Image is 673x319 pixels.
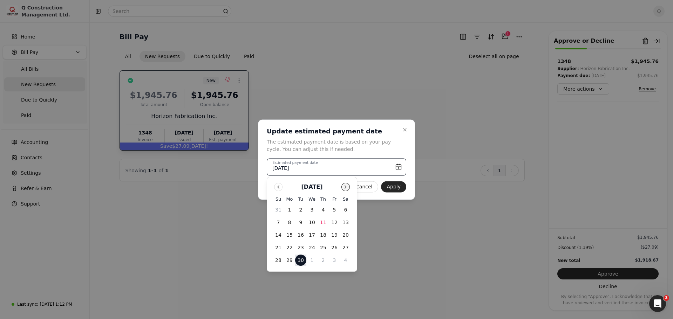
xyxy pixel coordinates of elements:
[295,255,306,266] button: 30
[267,138,398,153] p: The estimated payment date is based on your pay cycle. You can adjust this if needed.
[301,183,323,191] div: [DATE]
[340,204,351,215] button: 6
[295,204,306,215] button: 2
[273,255,284,266] button: 28
[273,204,284,215] button: 31
[272,160,318,166] label: Estimated payment date
[284,229,295,241] button: 15
[350,181,378,192] button: Cancel
[318,229,329,241] button: 18
[306,242,318,253] button: 24
[284,195,295,203] th: Monday
[318,195,329,203] th: Thursday
[318,255,329,266] button: 2
[273,217,284,228] button: 7
[318,204,329,215] button: 4
[340,229,351,241] button: 20
[306,229,318,241] button: 17
[306,195,318,203] th: Wednesday
[274,183,283,191] button: Go to previous month
[306,217,318,228] button: 10
[340,195,351,203] th: Saturday
[340,217,351,228] button: 13
[329,217,340,228] button: 12
[329,242,340,253] button: 26
[267,127,398,135] h2: Update estimated payment date
[267,158,406,175] button: Estimated payment date
[284,242,295,253] button: 22
[329,255,340,266] button: 3
[318,242,329,253] button: 25
[284,217,295,228] button: 8
[295,229,306,241] button: 16
[664,295,669,301] span: 3
[273,195,284,203] th: Sunday
[318,217,329,228] button: 11
[329,195,340,203] th: Friday
[341,183,350,191] button: Go to next month
[284,204,295,215] button: 1
[295,195,306,203] th: Tuesday
[295,217,306,228] button: 9
[273,242,284,253] button: 21
[284,255,295,266] button: 29
[306,255,318,266] button: 1
[295,242,306,253] button: 23
[340,242,351,253] button: 27
[273,229,284,241] button: 14
[306,204,318,215] button: 3
[381,181,406,192] button: Apply
[340,255,351,266] button: 4
[329,229,340,241] button: 19
[649,295,666,312] iframe: Intercom live chat
[329,204,340,215] button: 5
